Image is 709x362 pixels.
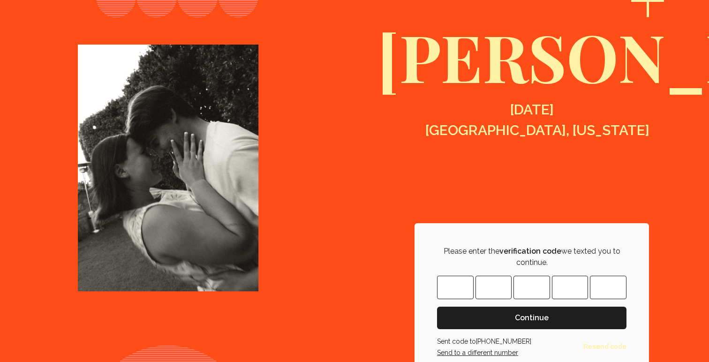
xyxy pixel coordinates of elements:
[583,337,626,357] button: Resend code
[437,348,531,357] p: Send to a different number
[388,122,686,139] p: [GEOGRAPHIC_DATA], [US_STATE]
[552,276,588,299] input: Please enter OTP character 4
[515,312,549,324] span: Continue
[499,247,561,256] strong: verification code
[437,246,626,268] p: Please enter the we texted you to continue.
[437,337,531,346] p: Sent code to
[475,276,512,299] input: Please enter OTP character 2
[590,276,626,299] input: Please enter OTP character 5
[377,101,686,118] p: [DATE]
[437,276,474,299] input: Please enter OTP character 1
[78,45,259,310] img: Image
[583,342,626,352] span: Resend code
[476,338,531,345] span: [PHONE_NUMBER]
[437,307,626,329] button: Continue
[513,276,550,299] input: Please enter OTP character 3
